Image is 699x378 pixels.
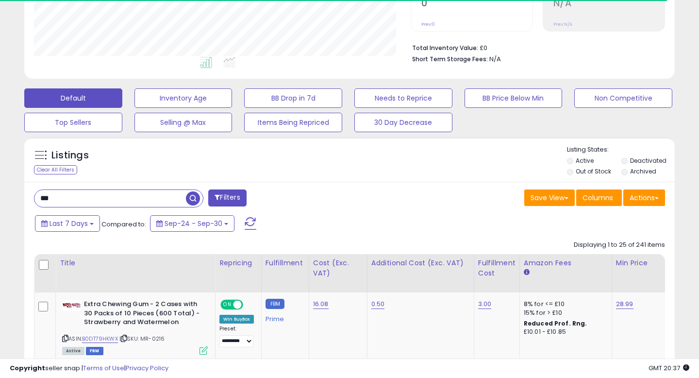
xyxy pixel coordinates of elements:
span: Columns [582,193,613,203]
span: | SKU: MR-0216 [119,335,165,343]
button: Sep-24 - Sep-30 [150,215,234,232]
button: Top Sellers [24,113,122,132]
span: FBM [86,347,103,355]
strong: Copyright [10,363,45,373]
button: Selling @ Max [134,113,233,132]
div: Title [60,258,211,268]
div: Cost (Exc. VAT) [313,258,363,278]
img: 41A4j-fsxhL._SL40_.jpg [62,300,82,311]
div: Clear All Filters [34,165,77,174]
div: Repricing [219,258,257,268]
div: £10.01 - £10.85 [524,328,604,336]
small: FBM [266,299,284,309]
button: BB Price Below Min [465,88,563,108]
label: Out of Stock [576,167,611,175]
div: Win BuyBox [219,315,254,324]
button: BB Drop in 7d [244,88,342,108]
button: Inventory Age [134,88,233,108]
a: 3.00 [478,299,492,309]
button: Columns [576,189,622,206]
b: Reduced Prof. Rng. [524,319,587,327]
button: Filters [208,189,246,206]
div: Preset: [219,326,254,347]
span: Sep-24 - Sep-30 [165,219,222,228]
div: Amazon Fees [524,258,608,268]
div: 15% for > £10 [524,309,604,317]
a: Privacy Policy [126,363,168,373]
button: Items Being Repriced [244,113,342,132]
p: Listing States: [567,145,675,155]
button: 30 Day Decrease [354,113,452,132]
span: Compared to: [101,220,146,229]
button: Last 7 Days [35,215,100,232]
div: Fulfillment [266,258,305,268]
span: Last 7 Days [50,219,88,228]
h5: Listings [51,149,89,162]
button: Default [24,88,122,108]
a: 28.99 [616,299,633,309]
div: Displaying 1 to 25 of 241 items [574,241,665,250]
small: Amazon Fees. [524,268,530,277]
a: 0.50 [371,299,385,309]
button: Actions [623,189,665,206]
b: Extra Chewing Gum - 2 Cases with 30 Packs of 10 Pieces (600 Total) - Strawberry and Watermelon [84,300,202,329]
div: 8% for <= £10 [524,300,604,309]
span: 2025-10-8 20:37 GMT [649,363,689,373]
label: Active [576,156,594,165]
div: Fulfillment Cost [478,258,516,278]
a: B0DT79HKWX [82,335,118,343]
div: Min Price [616,258,666,268]
span: OFF [242,301,257,309]
button: Save View [524,189,575,206]
span: All listings currently available for purchase on Amazon [62,347,84,355]
div: Additional Cost (Exc. VAT) [371,258,470,268]
span: ON [221,301,233,309]
div: seller snap | | [10,364,168,373]
label: Deactivated [630,156,666,165]
button: Non Competitive [574,88,672,108]
button: Needs to Reprice [354,88,452,108]
a: Terms of Use [83,363,124,373]
div: Prime [266,311,301,323]
label: Archived [630,167,656,175]
a: 16.08 [313,299,329,309]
